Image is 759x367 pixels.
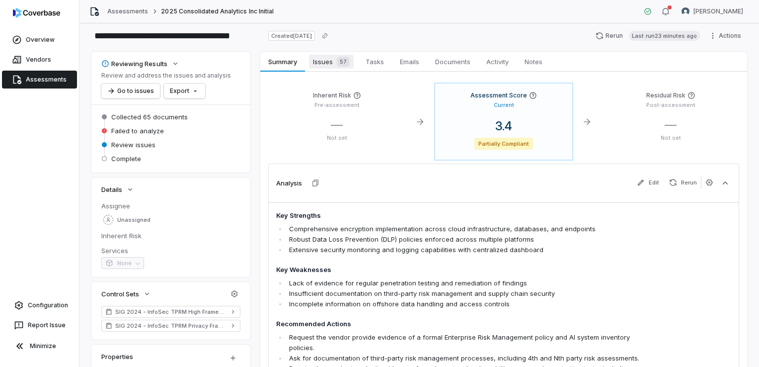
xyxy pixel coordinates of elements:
div: Reviewing Results [101,59,167,68]
button: Minimize [4,336,75,356]
span: [PERSON_NAME] [693,7,743,15]
img: logo-D7KZi-bG.svg [13,8,60,18]
a: Vendors [2,51,77,69]
li: Extensive security monitoring and logging capabilities with centralized dashboard [287,245,640,255]
button: Export [164,84,205,98]
span: Summary [264,55,301,68]
button: Reviewing Results [98,55,182,73]
a: SIG 2024 - InfoSec TPRM Privacy Framework [101,320,240,332]
li: Insufficient documentation on third-party risk management and supply chain security [287,288,640,299]
span: SIG 2024 - InfoSec TPRM Privacy Framework [115,322,227,330]
span: — [665,117,677,132]
button: Rerun [665,177,701,188]
button: Jonathan Lee avatar[PERSON_NAME] [676,4,749,19]
span: Documents [431,55,474,68]
span: Details [101,185,122,194]
button: Report Issue [4,316,75,334]
li: Robust Data Loss Prevention (DLP) policies enforced across multiple platforms [287,234,640,245]
span: Last run 23 minutes ago [629,31,700,41]
h4: Key Strengths [276,211,640,221]
span: Review issues [111,140,155,149]
span: — [331,117,343,132]
button: Control Sets [98,285,154,303]
span: Issues [309,55,354,69]
a: Overview [2,31,77,49]
span: Emails [396,55,423,68]
span: SIG 2024 - InfoSec TPRM High Framework [115,308,227,316]
p: Post-assessment [610,101,731,109]
p: Review and address the issues and analysis [101,72,231,80]
p: Current [494,101,514,109]
h4: Key Weaknesses [276,265,640,275]
p: Not set [610,134,731,142]
button: Actions [706,28,747,43]
span: Created [DATE] [268,31,315,41]
span: 57 [337,57,350,67]
span: 3.4 [487,119,520,133]
span: Complete [111,154,141,163]
span: 2025 Consolidated Analytics Inc Initial [161,7,274,15]
li: Request the vendor provide evidence of a formal Enterprise Risk Management policy and AI system i... [287,332,640,353]
h4: Recommended Actions [276,319,640,329]
a: Assessments [107,7,148,15]
dt: Assignee [101,201,240,210]
li: Incomplete information on offshore data handling and access controls [287,299,640,309]
p: Pre-assessment [276,101,397,109]
button: Copy link [316,27,334,45]
dt: Inherent Risk [101,231,240,240]
li: Lack of evidence for regular penetration testing and remediation of findings [287,278,640,288]
h4: Residual Risk [646,92,685,99]
button: Edit [633,177,663,188]
span: Notes [521,55,546,68]
button: RerunLast run23 minutes ago [590,28,706,43]
span: Failed to analyze [111,126,164,135]
button: Go to issues [101,84,160,98]
h3: Analysis [276,179,302,187]
span: Control Sets [101,289,139,298]
span: Partially Compliant [474,138,533,150]
dt: Services [101,246,240,255]
span: Tasks [362,55,388,68]
span: Unassigned [117,216,151,224]
a: Configuration [4,296,75,314]
li: Comprehensive encryption implementation across cloud infrastructure, databases, and endpoints [287,224,640,234]
a: SIG 2024 - InfoSec TPRM High Framework [101,306,240,318]
a: Assessments [2,71,77,89]
img: Jonathan Lee avatar [682,7,689,15]
span: Activity [482,55,513,68]
p: Not set [276,134,397,142]
li: Ask for documentation of third-party risk management processes, including 4th and Nth party risk ... [287,353,640,364]
button: Details [98,181,137,198]
span: Collected 65 documents [111,112,188,121]
h4: Assessment Score [470,92,527,99]
h4: Inherent Risk [313,92,351,99]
